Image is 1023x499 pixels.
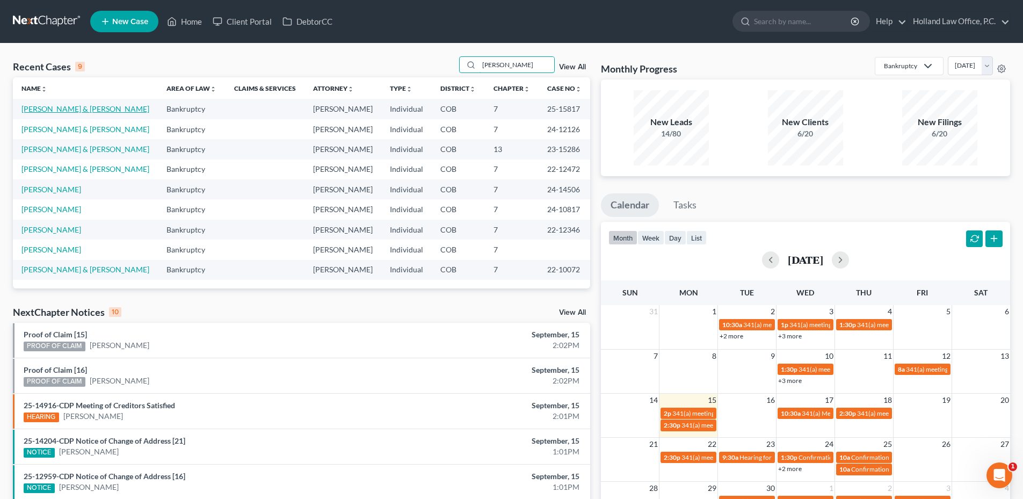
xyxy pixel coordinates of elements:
span: 6 [1004,305,1010,318]
div: New Clients [768,116,843,128]
span: 341(a) meeting for [PERSON_NAME] [681,453,785,461]
span: 21 [648,438,659,451]
td: Individual [381,179,432,199]
span: 341(a) Meeting for [PERSON_NAME] [802,409,906,417]
td: [PERSON_NAME] [304,260,381,280]
td: 13 [485,139,539,159]
a: [PERSON_NAME] [59,482,119,493]
span: 10a [839,453,850,461]
div: PROOF OF CLAIM [24,377,85,387]
td: COB [432,160,484,179]
span: Fri [917,288,928,297]
span: 341(a) meeting for [MEDICAL_DATA][PERSON_NAME] [681,421,837,429]
td: [PERSON_NAME] [304,199,381,219]
span: 2:30p [664,421,680,429]
span: 20 [999,394,1010,407]
div: Bankruptcy [884,61,917,70]
td: COB [432,99,484,119]
span: 17 [824,394,835,407]
td: Bankruptcy [158,179,225,199]
td: 7 [485,99,539,119]
a: [PERSON_NAME] & [PERSON_NAME] [21,164,149,173]
input: Search by name... [754,11,852,31]
span: 341(a) meeting for [PERSON_NAME] & [PERSON_NAME] [672,409,833,417]
a: [PERSON_NAME] & [PERSON_NAME] [21,144,149,154]
span: Tue [740,288,754,297]
td: 7 [485,260,539,280]
td: COB [432,119,484,139]
a: DebtorCC [277,12,338,31]
span: 18 [882,394,893,407]
td: [PERSON_NAME] [304,220,381,240]
a: Nameunfold_more [21,84,47,92]
div: 1:01PM [401,482,579,493]
span: Confirmation hearing for Broc Charleston second case & [PERSON_NAME] [799,453,1008,461]
td: 24-10817 [539,199,590,219]
a: View All [559,63,586,71]
span: 10:30a [781,409,801,417]
span: 10:30a [722,321,742,329]
span: 2p [664,409,671,417]
td: [PERSON_NAME] [304,160,381,179]
span: 14 [648,394,659,407]
td: Bankruptcy [158,240,225,259]
div: NextChapter Notices [13,306,121,319]
span: Wed [796,288,814,297]
td: 25-15817 [539,99,590,119]
span: 3 [828,305,835,318]
span: 2:30p [839,409,856,417]
td: Individual [381,99,432,119]
span: 1:30p [839,321,856,329]
td: Individual [381,139,432,159]
div: 6/20 [768,128,843,139]
div: NOTICE [24,483,55,493]
span: 341(a) meeting for [PERSON_NAME] & [PERSON_NAME] [743,321,904,329]
span: 23 [765,438,776,451]
span: 24 [824,438,835,451]
td: 7 [485,240,539,259]
span: Hearing for [PERSON_NAME] [739,453,823,461]
td: 22-12346 [539,220,590,240]
td: 24-14506 [539,179,590,199]
a: Tasks [664,193,706,217]
span: Sat [974,288,988,297]
div: 2:01PM [401,411,579,422]
span: 341(a) meeting for [PERSON_NAME] [857,321,961,329]
span: 5 [945,305,952,318]
a: [PERSON_NAME] [90,340,149,351]
a: +2 more [720,332,743,340]
a: Client Portal [207,12,277,31]
span: 31 [648,305,659,318]
a: Proof of Claim [16] [24,365,87,374]
span: 1p [781,321,788,329]
div: 10 [109,307,121,317]
td: [PERSON_NAME] [304,119,381,139]
span: 11 [882,350,893,363]
div: 9 [75,62,85,71]
td: COB [432,179,484,199]
td: 7 [485,119,539,139]
span: 1:30p [781,365,797,373]
span: 9:30a [722,453,738,461]
a: [PERSON_NAME] [63,411,123,422]
span: Thu [856,288,872,297]
i: unfold_more [406,86,412,92]
td: [PERSON_NAME] [304,179,381,199]
span: 1 [711,305,717,318]
a: Case Nounfold_more [547,84,582,92]
i: unfold_more [41,86,47,92]
a: Help [870,12,906,31]
span: 341(a) meeting for [PERSON_NAME] [799,365,902,373]
a: Chapterunfold_more [494,84,530,92]
td: COB [432,260,484,280]
td: 7 [485,199,539,219]
a: [PERSON_NAME] [59,446,119,457]
span: 26 [941,438,952,451]
td: 23-15286 [539,139,590,159]
span: Mon [679,288,698,297]
span: 341(a) meeting for [PERSON_NAME] [906,365,1010,373]
td: Bankruptcy [158,260,225,280]
iframe: Intercom live chat [986,462,1012,488]
div: New Filings [902,116,977,128]
a: Attorneyunfold_more [313,84,354,92]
